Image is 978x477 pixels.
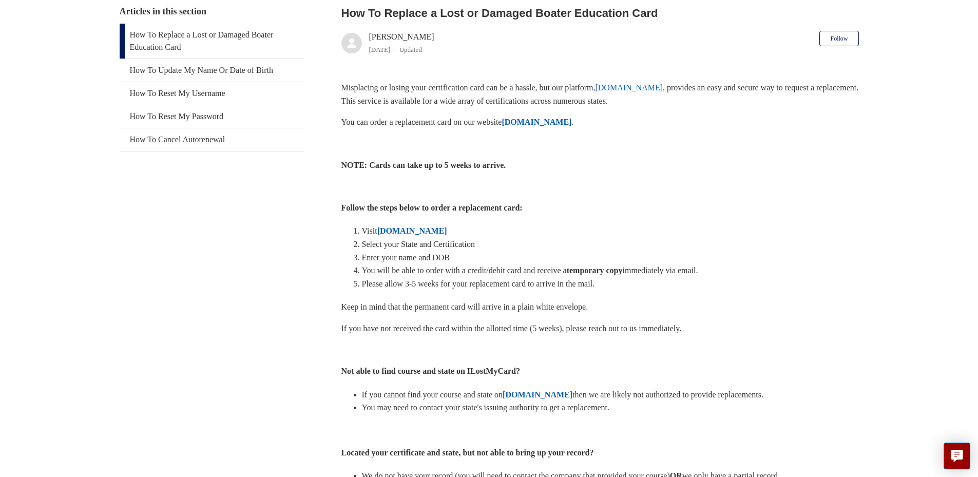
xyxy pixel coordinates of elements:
strong: NOTE: Cards can take up to 5 weeks to arrive. [341,161,506,169]
a: How To Reset My Username [120,82,304,105]
p: Misplacing or losing your certification card can be a hassle, but our platform, , provides an eas... [341,81,859,107]
a: How To Cancel Autorenewal [120,128,304,151]
span: Visit [362,226,377,235]
span: Select your State and Certification [362,240,475,249]
button: Follow Article [819,31,858,46]
button: Live chat [944,443,970,469]
span: You can order a replacement card on our website [341,118,502,126]
li: Updated [399,46,422,53]
span: If you cannot find your course and state on [362,390,503,399]
a: How To Replace a Lost or Damaged Boater Education Card [120,24,304,59]
a: How To Reset My Password [120,105,304,128]
a: [DOMAIN_NAME] [503,390,572,399]
a: [DOMAIN_NAME] [377,226,447,235]
span: You will be able to order with a credit/debit card and receive a immediately via email. [362,266,698,275]
div: [PERSON_NAME] [369,31,434,55]
span: Articles in this section [120,6,206,16]
time: 04/08/2025, 09:48 [369,46,391,53]
a: [DOMAIN_NAME] [595,83,663,92]
span: Please allow 3-5 weeks for your replacement card to arrive in the mail. [362,279,595,288]
h2: How To Replace a Lost or Damaged Boater Education Card [341,5,859,22]
span: then we are likely not authorized to provide replacements. [572,390,763,399]
span: If you have not received the card within the allotted time (5 weeks), please reach out to us imme... [341,324,682,333]
strong: Located your certificate and state, but not able to bring up your record? [341,448,594,457]
span: Keep in mind that the permanent card will arrive in a plain white envelope. [341,302,588,311]
strong: Not able to find course and state on ILostMyCard? [341,367,520,375]
a: [DOMAIN_NAME] [502,118,571,126]
strong: Follow the steps below to order a replacement card: [341,203,523,212]
strong: temporary copy [567,266,623,275]
span: You may need to contact your state's issuing authority to get a replacement. [362,403,609,412]
span: . [571,118,573,126]
a: How To Update My Name Or Date of Birth [120,59,304,82]
span: Enter your name and DOB [362,253,450,262]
